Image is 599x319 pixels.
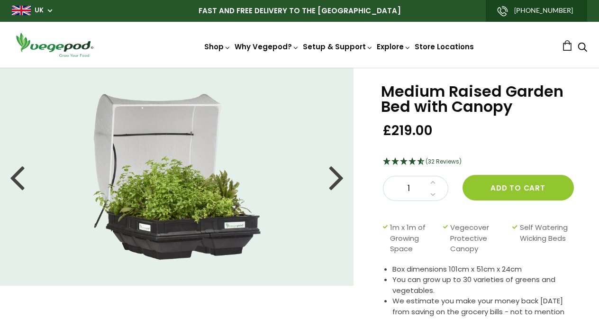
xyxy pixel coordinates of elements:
li: You can grow up to 30 varieties of greens and vegetables. [392,274,575,296]
a: UK [35,6,44,15]
span: Vegecover Protective Canopy [450,222,508,255]
a: Shop [204,42,231,52]
button: Add to cart [463,175,574,201]
li: Box dimensions 101cm x 51cm x 24cm [392,264,575,275]
span: Self Watering Wicking Beds [520,222,571,255]
a: Increase quantity by 1 [427,176,438,189]
span: 4.66 Stars - 32 Reviews [426,157,462,165]
div: 4.66 Stars - 32 Reviews [383,156,575,168]
img: gb_large.png [12,6,31,15]
a: Why Vegepod? [235,42,299,52]
img: Medium Raised Garden Bed with Canopy [93,94,261,260]
span: £219.00 [383,122,433,139]
span: 1 [393,182,425,195]
a: Setup & Support [303,42,373,52]
span: 1m x 1m of Growing Space [390,222,438,255]
a: Search [578,43,587,53]
a: Decrease quantity by 1 [427,189,438,201]
img: Vegepod [12,31,97,58]
a: Store Locations [415,42,474,52]
a: Explore [377,42,411,52]
h1: Medium Raised Garden Bed with Canopy [381,84,575,114]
